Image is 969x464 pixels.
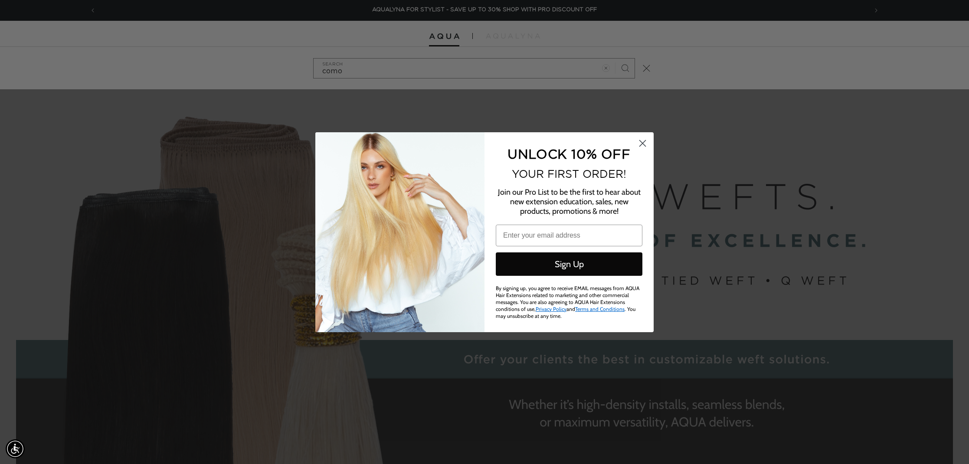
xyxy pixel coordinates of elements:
span: YOUR FIRST ORDER! [512,168,626,180]
button: Sign Up [496,252,642,276]
span: Join our Pro List to be the first to hear about new extension education, sales, new products, pro... [498,187,641,216]
div: Accessibility Menu [6,439,25,458]
iframe: Chat Widget [926,422,969,464]
a: Privacy Policy [536,306,566,312]
span: UNLOCK 10% OFF [507,147,630,161]
a: Terms and Conditions [575,306,625,312]
button: Close dialog [635,136,650,151]
img: daab8b0d-f573-4e8c-a4d0-05ad8d765127.png [315,132,484,332]
span: By signing up, you agree to receive EMAIL messages from AQUA Hair Extensions related to marketing... [496,285,639,319]
input: Enter your email address [496,225,642,246]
